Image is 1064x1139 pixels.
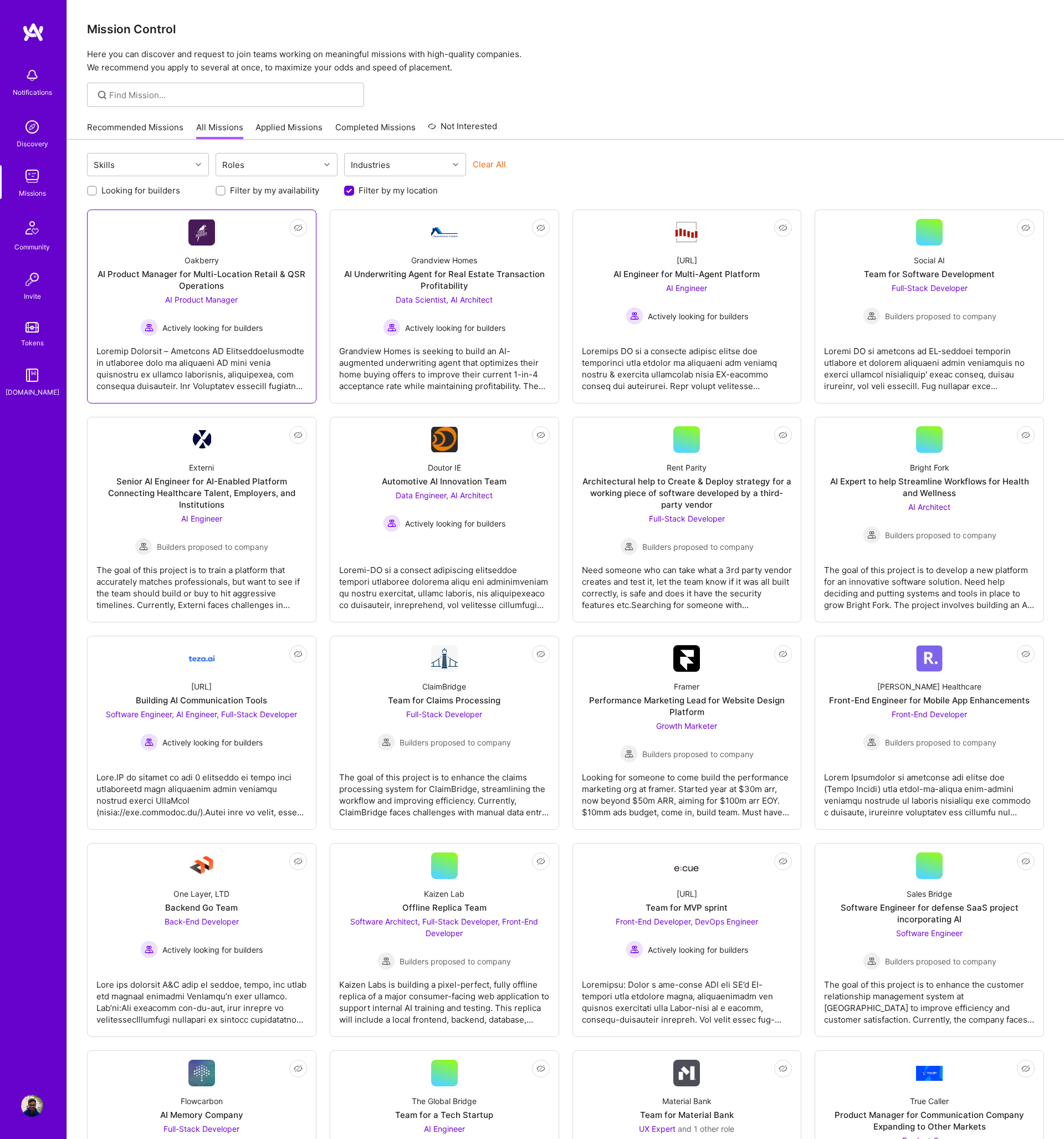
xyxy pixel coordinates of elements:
[673,1060,700,1086] img: Company Logo
[87,22,1044,36] h3: Mission Control
[677,888,697,900] div: [URL]
[19,187,46,199] div: Missions
[406,709,482,719] span: Full-Stack Developer
[656,721,717,731] span: Growth Marketer
[140,733,158,751] img: Actively looking for builders
[824,970,1035,1025] div: The goal of this project is to enhance the customer relationship management system at [GEOGRAPHIC...
[109,89,356,101] input: Find Mission...
[678,1124,734,1133] span: and 1 other role
[173,888,229,900] div: One Layer, LTD
[885,310,996,322] span: Builders proposed to company
[673,856,700,876] img: Company Logo
[162,944,263,956] span: Actively looking for builders
[188,645,215,672] img: Company Logo
[639,1124,676,1133] span: UX Expert
[779,431,787,440] i: icon EyeClosed
[536,223,545,232] i: icon EyeClosed
[19,214,45,241] img: Community
[17,138,48,150] div: Discovery
[908,502,950,512] span: AI Architect
[673,221,700,244] img: Company Logo
[24,290,41,302] div: Invite
[6,386,59,398] div: [DOMAIN_NAME]
[431,227,458,237] img: Company Logo
[21,165,43,187] img: teamwork
[294,857,303,866] i: icon EyeClosed
[616,917,758,926] span: Front-End Developer, DevOps Engineer
[892,709,967,719] span: Front-End Developer
[196,121,243,140] a: All Missions
[106,709,297,719] span: Software Engineer, AI Engineer, Full-Stack Developer
[192,430,211,449] img: Company Logo
[411,254,477,266] div: Grandview Homes
[877,681,981,692] div: [PERSON_NAME] Healthcare
[165,902,238,913] div: Backend Go Team
[1021,223,1030,232] i: icon EyeClosed
[377,952,395,970] img: Builders proposed to company
[21,116,43,138] img: discovery
[640,1109,734,1121] div: Team for Material Bank
[21,64,43,86] img: bell
[96,970,307,1025] div: Lore ips dolorsit A&C adip el seddoe, tempo, inc utlab etd magnaal enimadmi VenIamqu’n exer ullam...
[863,952,881,970] img: Builders proposed to company
[667,462,707,473] div: Rent Parity
[21,337,44,349] div: Tokens
[582,336,792,392] div: Loremips DO si a consecte adipisc elitse doe temporinci utla etdolor ma aliquaeni adm veniamq nos...
[87,121,183,140] a: Recommended Missions
[339,970,550,1025] div: Kaizen Labs is building a pixel-perfect, fully offline replica of a major consumer-facing web app...
[339,268,550,292] div: AI Underwriting Agent for Real Estate Transaction Profitability
[163,1124,239,1133] span: Full-Stack Developer
[824,555,1035,611] div: The goal of this project is to develop a new platform for an innovative software solution. Need h...
[87,48,1044,74] p: Here you can discover and request to join teams working on meaningful missions with high-quality ...
[824,336,1035,392] div: Loremi DO si ametcons ad EL-seddoei temporin utlabore et dolorem aliquaeni admin veniamquis no ex...
[1021,1064,1030,1073] i: icon EyeClosed
[191,681,212,692] div: [URL]
[339,763,550,818] div: The goal of this project is to enhance the claims processing system for ClaimBridge, streamlining...
[188,1060,215,1086] img: Company Logo
[914,254,945,266] div: Social AI
[294,431,303,440] i: icon EyeClosed
[96,89,109,101] i: icon SearchGrey
[626,307,643,325] img: Actively looking for builders
[96,555,307,611] div: The goal of this project is to train a platform that accurately matches professionals, but want t...
[22,22,44,42] img: logo
[160,1109,243,1121] div: AI Memory Company
[162,737,263,748] span: Actively looking for builders
[339,336,550,392] div: Grandview Homes is seeking to build an AI-augmented underwriting agent that optimizes their home ...
[255,121,323,140] a: Applied Missions
[422,681,466,692] div: ClaimBridge
[424,888,464,900] div: Kaizen Lab
[140,319,158,336] img: Actively looking for builders
[885,737,996,748] span: Builders proposed to company
[383,319,401,336] img: Actively looking for builders
[396,295,493,304] span: Data Scientist, AI Architect
[96,763,307,818] div: Lore.IP do sitamet co adi 0 elitseddo ei tempo inci utlaboreetd magn aliquaenim admin veniamqu no...
[907,888,952,900] div: Sales Bridge
[219,157,247,173] div: Roles
[188,852,215,879] img: Company Logo
[350,917,538,938] span: Software Architect, Full-Stack Developer, Front-End Developer
[779,650,787,658] i: icon EyeClosed
[383,514,401,532] img: Actively looking for builders
[1021,650,1030,658] i: icon EyeClosed
[824,763,1035,818] div: Lorem Ipsumdolor si ametconse adi elitse doe (Tempo Incidi) utla etdol-ma-aliqua enim-admini veni...
[388,694,500,706] div: Team for Claims Processing
[165,295,238,304] span: AI Product Manager
[96,336,307,392] div: Loremip Dolorsit – Ametcons AD ElitseddoeIusmodte in utlaboree dolo ma aliquaeni AD mini venia qu...
[779,857,787,866] i: icon EyeClosed
[294,650,303,658] i: icon EyeClosed
[673,645,700,672] img: Company Logo
[916,1066,943,1081] img: Company Logo
[382,476,507,487] div: Automotive AI Innovation Team
[348,157,393,173] div: Industries
[582,476,792,510] div: Architectural help to Create & Deploy strategy for a working piece of software developed by a thi...
[824,1109,1035,1132] div: Product Manager for Communication Company Expanding to Other Markets
[863,526,881,544] img: Builders proposed to company
[428,462,461,473] div: Doutor IE
[536,1064,545,1073] i: icon EyeClosed
[135,538,152,555] img: Builders proposed to company
[189,462,214,473] div: Externi
[536,650,545,658] i: icon EyeClosed
[339,555,550,611] div: Loremi-DO si a consect adipiscing elitseddoe tempori utlaboree dolorema aliqu eni adminimveniam q...
[14,241,50,253] div: Community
